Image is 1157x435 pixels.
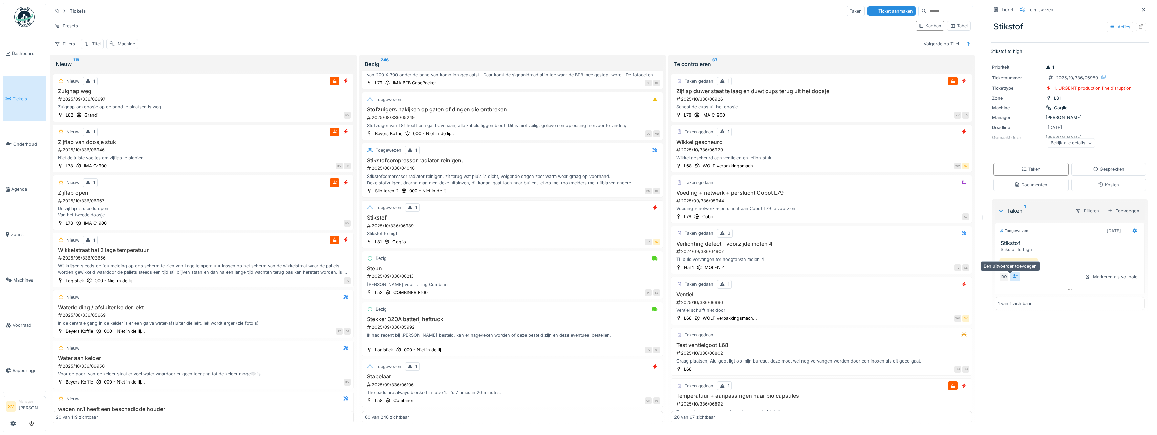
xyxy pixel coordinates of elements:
[1054,95,1061,101] div: L81
[674,291,969,298] h3: Ventiel
[365,106,660,113] h3: Stofzuigers nakijken op gaten of dingen die ontbreken
[674,256,969,263] div: TL buis vervangen ter hoogte van molen 4
[415,363,417,370] div: 1
[415,147,417,153] div: 1
[6,401,16,412] li: SV
[13,322,43,328] span: Voorraad
[365,122,660,129] div: Stofzuiger van L81 heeft een gat bovenaan, alle kabels liggen bloot. Dit is niet veilig, gelieve ...
[684,315,692,322] div: L68
[56,60,351,68] div: Nieuw
[684,213,691,220] div: L79
[991,48,1149,55] p: Stikstof to high
[13,96,43,102] span: Tickets
[93,237,95,243] div: 1
[66,345,79,351] div: Nieuw
[728,230,730,236] div: 3
[365,414,409,420] div: 60 van 246 zichtbaar
[1054,85,1132,91] div: 1. URGENT production line disruption
[685,230,713,236] div: Taken gedaan
[685,78,713,84] div: Taken gedaan
[393,80,436,86] div: IMA BFB CasePacker
[684,366,692,372] div: L68
[3,348,46,393] a: Rapportage
[57,147,351,153] div: 2025/10/336/06946
[393,289,428,296] div: COMBINER F100
[962,264,969,271] div: GE
[705,264,725,271] div: MOLEN 4
[685,281,713,287] div: Taken gedaan
[674,139,969,145] h3: Wikkel gescheurd
[365,316,660,323] h3: Stekker 320A batterij heftruck
[674,358,969,364] div: Graag plaatsen, Alu goot ligt op mijn bureau, deze moet wel nog vervangen worden door een inoxen ...
[57,312,351,318] div: 2025/08/336/05669
[344,277,351,284] div: JV
[847,6,865,16] div: Taken
[728,78,729,84] div: 1
[66,163,73,169] div: L78
[1105,206,1142,215] div: Toevoegen
[51,21,81,31] div: Presets
[954,264,961,271] div: TV
[66,396,79,402] div: Nieuw
[344,163,351,169] div: JD
[653,130,660,137] div: MD
[365,60,660,68] div: Bezig
[84,112,98,118] div: Grandi
[703,163,757,169] div: WOLF verpakkingsmach...
[336,163,343,169] div: KV
[645,347,652,353] div: SV
[56,263,351,275] div: Wij krijgen steeds de foutmelding op ons scherm te zien van Lage temperatuur lassen op het scherm...
[981,261,1040,271] div: Een uitvoerder toevoegen
[703,315,757,322] div: WOLF verpakkingsmach...
[3,212,46,257] a: Zones
[962,112,969,119] div: JD
[365,281,660,288] div: [PERSON_NAME] voor telling Combiner
[56,406,351,412] h3: wagen nr.1 heeft een beschadigde houder
[56,104,351,110] div: Zuignap om doosje op de band te plaatsen is weg
[999,258,1038,268] div: Lijn Vrijgave
[404,347,445,353] div: 000 - Niet in de lij...
[992,114,1043,121] div: Manager
[14,7,35,27] img: Badge_color-CXgf-gQk.svg
[674,409,969,415] div: Temperatuur moet aanpast worden voor de biofolie + cups
[365,332,660,345] div: Ik had recent bij [PERSON_NAME] besteld, kan er nagekeken worden of deze besteld zijn en deze eve...
[56,320,351,326] div: In de centrale gang in de kelder is er een galva water-afsluiter die lekt, lek wordt erger (zie f...
[685,332,713,338] div: Taken gedaan
[93,78,95,84] div: 1
[104,379,145,385] div: 000 - Niet in de lij...
[954,163,961,169] div: WV
[56,88,351,95] h3: Zuignap weg
[684,264,694,271] div: Hal 1
[992,75,1043,81] div: Ticketnummer
[1048,124,1062,131] div: [DATE]
[117,41,135,47] div: Machine
[366,324,660,330] div: 2025/09/336/05992
[962,213,969,220] div: SV
[645,80,652,86] div: CS
[1082,272,1140,282] div: Markeren als voltooid
[674,154,969,161] div: Wikkel gescheurd aan ventielen en teflon stuk
[336,328,343,335] div: TZ
[702,213,715,220] div: Cobot
[684,163,692,169] div: L68
[92,41,101,47] div: Titel
[51,39,78,49] div: Filters
[365,373,660,380] h3: Stapelaar
[674,342,969,348] h3: Test ventielgoot L68
[645,130,652,137] div: LC
[1022,166,1041,172] div: Taken
[56,414,98,420] div: 20 van 119 zichtbaar
[3,121,46,167] a: Onderhoud
[728,129,729,135] div: 1
[365,265,660,272] h3: Steun
[375,239,382,245] div: L81
[376,204,401,211] div: Toegewezen
[676,96,969,102] div: 2025/10/336/06926
[653,397,660,404] div: PS
[344,379,351,386] div: KV
[954,366,961,373] div: LM
[702,112,725,118] div: IMA C-900
[366,223,660,229] div: 2025/10/336/06989
[57,255,351,261] div: 2025/05/336/03656
[962,366,969,373] div: LM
